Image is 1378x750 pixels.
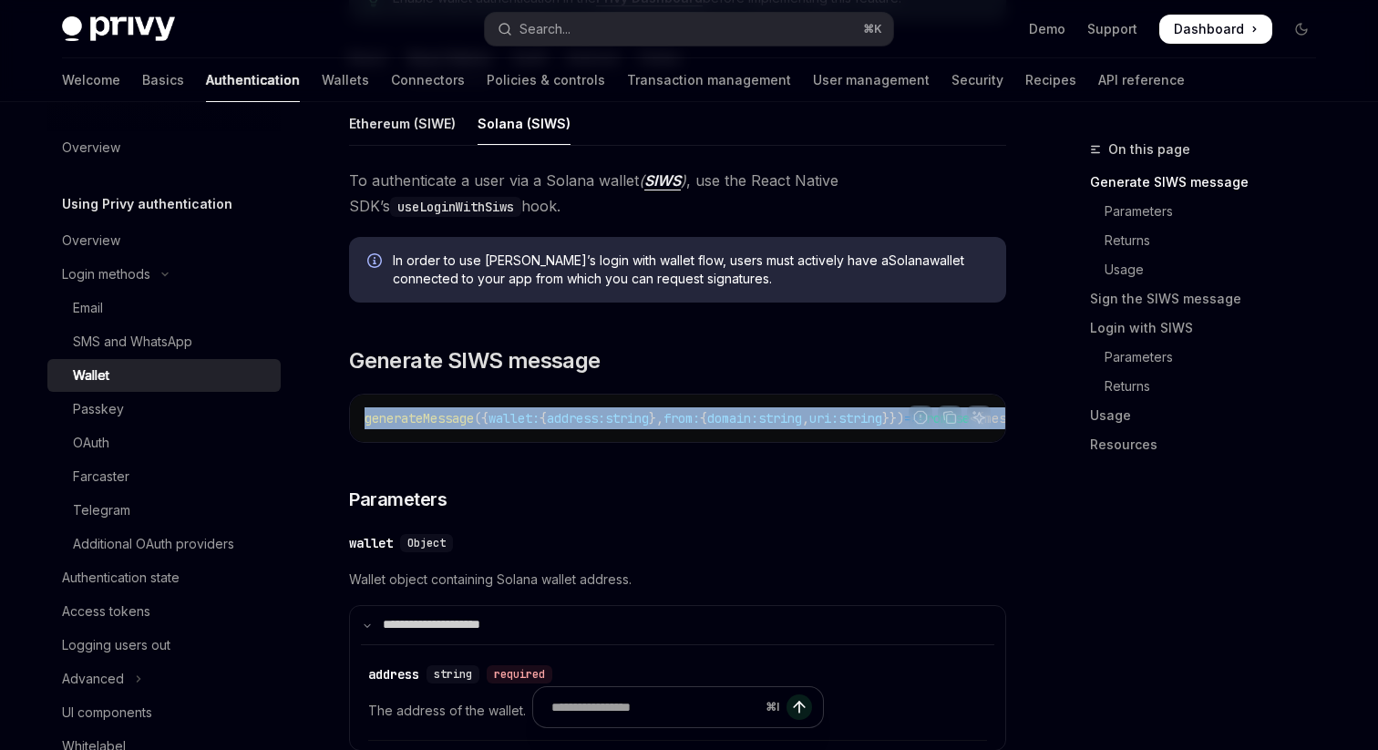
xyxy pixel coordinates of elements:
span: ⌘ K [863,22,882,36]
div: Logging users out [62,634,170,656]
a: Demo [1029,20,1065,38]
div: Login methods [62,263,150,285]
div: Overview [62,137,120,159]
span: In order to use [PERSON_NAME]’s login with wallet flow, users must actively have a Solana wallet ... [393,252,988,288]
a: Usage [1090,255,1331,284]
button: Open search [485,13,893,46]
button: Send message [787,694,812,720]
a: User management [813,58,930,102]
div: Authentication state [62,567,180,589]
em: ( ) [639,171,686,190]
span: { [540,410,547,426]
a: Wallet [47,359,281,392]
span: wallet: [488,410,540,426]
a: Policies & controls [487,58,605,102]
span: Dashboard [1174,20,1244,38]
a: Farcaster [47,460,281,493]
span: domain: [707,410,758,426]
div: Ethereum (SIWE) [349,102,456,145]
div: Telegram [73,499,130,521]
a: SMS and WhatsApp [47,325,281,358]
a: Transaction management [627,58,791,102]
a: Parameters [1090,343,1331,372]
svg: Info [367,253,386,272]
button: Ask AI [967,406,991,429]
span: Object [407,536,446,550]
h5: Using Privy authentication [62,193,232,215]
a: Email [47,292,281,324]
img: dark logo [62,16,175,42]
a: Telegram [47,494,281,527]
a: Dashboard [1159,15,1272,44]
a: Basics [142,58,184,102]
span: address: [547,410,605,426]
span: generateMessage [365,410,474,426]
span: => [904,410,919,426]
div: Search... [519,18,571,40]
div: Farcaster [73,466,129,488]
div: UI components [62,702,152,724]
a: Additional OAuth providers [47,528,281,560]
a: Welcome [62,58,120,102]
a: Sign the SIWS message [1090,284,1331,313]
div: Passkey [73,398,124,420]
div: SMS and WhatsApp [73,331,192,353]
span: ({ [474,410,488,426]
a: Overview [47,224,281,257]
a: Login with SIWS [1090,313,1331,343]
a: Support [1087,20,1137,38]
a: Returns [1090,226,1331,255]
div: wallet [349,534,393,552]
div: OAuth [73,432,109,454]
button: Toggle dark mode [1287,15,1316,44]
a: Passkey [47,393,281,426]
span: string [434,667,472,682]
div: Email [73,297,103,319]
span: , [802,410,809,426]
span: To authenticate a user via a Solana wallet , use the React Native SDK’s hook. [349,168,1006,219]
span: Generate SIWS message [349,346,600,375]
a: Recipes [1025,58,1076,102]
div: Overview [62,230,120,252]
div: Access tokens [62,601,150,622]
a: Usage [1090,401,1331,430]
span: uri: [809,410,838,426]
a: Wallets [322,58,369,102]
span: string [758,410,802,426]
a: Returns [1090,372,1331,401]
span: string [838,410,882,426]
input: Ask a question... [551,687,758,727]
a: OAuth [47,426,281,459]
div: address [368,665,419,683]
span: }, [649,410,663,426]
a: Parameters [1090,197,1331,226]
a: Resources [1090,430,1331,459]
code: useLoginWithSiws [390,197,521,217]
a: Access tokens [47,595,281,628]
button: Toggle Login methods section [47,258,281,291]
div: Additional OAuth providers [73,533,234,555]
span: Parameters [349,487,447,512]
a: Connectors [391,58,465,102]
a: Authentication [206,58,300,102]
a: SIWS [644,171,681,190]
span: }}) [882,410,904,426]
a: Logging users out [47,629,281,662]
span: from: [663,410,700,426]
a: Security [951,58,1003,102]
a: Overview [47,131,281,164]
span: { [700,410,707,426]
div: Solana (SIWS) [478,102,571,145]
a: Authentication state [47,561,281,594]
a: API reference [1098,58,1185,102]
button: Copy the contents from the code block [938,406,962,429]
span: Wallet object containing Solana wallet address. [349,569,1006,591]
div: required [487,665,552,683]
span: On this page [1108,139,1190,160]
button: Toggle Advanced section [47,663,281,695]
span: string [605,410,649,426]
div: Wallet [73,365,109,386]
div: Advanced [62,668,124,690]
a: UI components [47,696,281,729]
a: Generate SIWS message [1090,168,1331,197]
